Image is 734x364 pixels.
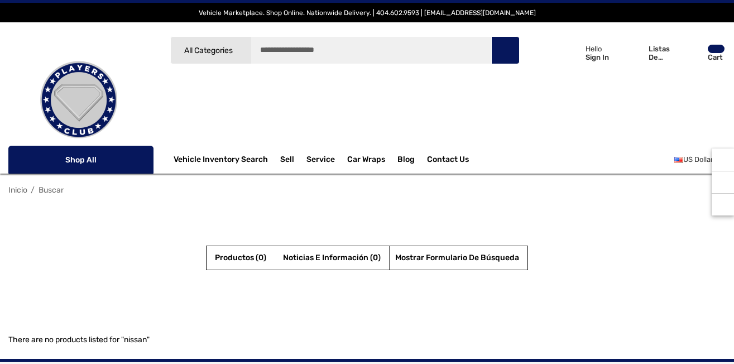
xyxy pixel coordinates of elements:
a: Blog [397,155,415,167]
a: Listas de deseos Listas de deseos [620,33,679,72]
p: Listas de deseos [649,45,678,61]
span: Car Wraps [347,155,385,167]
span: Noticias e información (0) [283,253,381,262]
svg: Icon Arrow Down [234,46,243,55]
span: All Categories [184,46,233,55]
a: Mostrar formulario de búsqueda [395,251,519,265]
svg: Icon User Account [564,45,579,60]
button: Buscar [491,36,519,64]
svg: Listas de deseos [625,46,642,61]
a: Carrito con 0 artículos [679,33,726,77]
p: There are no products listed for "nissan" [8,333,726,347]
a: Iniciar sesión [551,33,615,72]
svg: Top [712,199,734,210]
svg: Recently Viewed [717,154,728,165]
span: Productos (0) [215,253,266,262]
span: Sell [280,155,294,167]
a: Inicio [8,185,27,195]
svg: Social Media [717,177,728,188]
svg: Icon Arrow Down [133,156,141,164]
a: Vehicle Inventory Search [174,155,268,167]
nav: Breadcrumb [8,180,726,200]
span: Vehicle Marketplace. Shop Online. Nationwide Delivery. | 404.602.9593 | [EMAIL_ADDRESS][DOMAIN_NAME] [199,9,536,17]
a: All Categories Icon Arrow Down Icon Arrow Up [170,36,251,64]
a: Contact Us [427,155,469,167]
p: Sign In [586,53,609,61]
img: Players Club | Cars For Sale [23,44,135,156]
p: Cart [708,53,725,61]
a: Car Wraps [347,149,397,171]
p: Hello [586,45,609,53]
p: Shop All [8,146,153,174]
a: Sell [280,149,306,171]
a: Service [306,155,335,167]
a: Seleccionar moneda: USD [674,149,726,171]
svg: Icon Line [21,154,37,166]
svg: Review Your Cart [684,45,701,61]
a: Buscar [39,185,64,195]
